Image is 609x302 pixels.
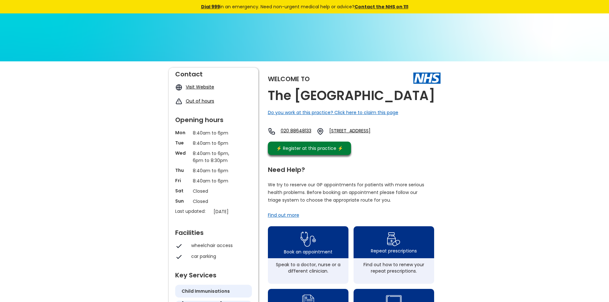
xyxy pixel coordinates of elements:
[175,208,210,214] p: Last updated:
[191,242,249,249] div: wheelchair access
[175,269,252,278] div: Key Services
[158,3,452,10] div: in an emergency. Need non-urgent medical help or advice?
[175,226,252,236] div: Facilities
[175,188,190,194] p: Sat
[201,4,220,10] a: Dial 999
[191,253,249,259] div: car parking
[193,198,234,205] p: Closed
[193,167,234,174] p: 8:40am to 6pm
[268,89,435,103] h2: The [GEOGRAPHIC_DATA]
[186,98,214,104] a: Out of hours
[214,208,255,215] p: [DATE]
[268,142,351,155] a: ⚡️ Register at this practice ⚡️
[175,113,252,123] div: Opening hours
[175,150,190,156] p: Wed
[186,84,214,90] a: Visit Website
[175,98,183,105] img: exclamation icon
[371,248,417,254] div: Repeat prescriptions
[268,109,398,116] a: Do you work at this practice? Click here to claim this page
[329,128,391,135] a: [STREET_ADDRESS]
[354,226,434,284] a: repeat prescription iconRepeat prescriptionsFind out how to renew your repeat prescriptions.
[355,4,408,10] a: Contact the NHS on 111
[268,181,425,204] p: We try to reserve our GP appointments for patients with more serious health problems. Before book...
[182,288,230,294] h5: child immunisations
[268,163,434,173] div: Need Help?
[193,140,234,147] p: 8:40am to 6pm
[268,128,276,135] img: telephone icon
[175,140,190,146] p: Tue
[271,261,345,274] div: Speak to a doctor, nurse or a different clinician.
[193,177,234,184] p: 8:40am to 6pm
[175,177,190,184] p: Fri
[284,249,332,255] div: Book an appointment
[193,150,234,164] p: 8:40am to 6pm, 6pm to 8:30pm
[281,128,311,135] a: 020 88648133
[268,226,348,284] a: book appointment icon Book an appointmentSpeak to a doctor, nurse or a different clinician.
[193,129,234,136] p: 8:40am to 6pm
[193,188,234,195] p: Closed
[357,261,431,274] div: Find out how to renew your repeat prescriptions.
[316,128,324,135] img: practice location icon
[268,212,299,218] a: Find out more
[175,68,252,77] div: Contact
[387,231,401,248] img: repeat prescription icon
[175,167,190,174] p: Thu
[175,198,190,204] p: Sun
[175,84,183,91] img: globe icon
[413,73,441,83] img: The NHS logo
[273,145,347,152] div: ⚡️ Register at this practice ⚡️
[268,76,310,82] div: Welcome to
[301,230,316,249] img: book appointment icon
[175,129,190,136] p: Mon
